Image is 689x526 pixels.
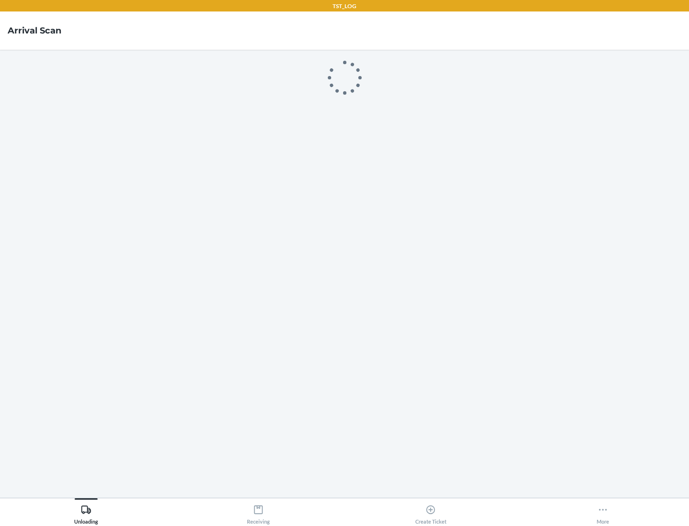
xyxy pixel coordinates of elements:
[333,2,356,11] p: TST_LOG
[415,501,446,525] div: Create Ticket
[247,501,270,525] div: Receiving
[74,501,98,525] div: Unloading
[8,24,61,37] h4: Arrival Scan
[344,498,517,525] button: Create Ticket
[597,501,609,525] div: More
[517,498,689,525] button: More
[172,498,344,525] button: Receiving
